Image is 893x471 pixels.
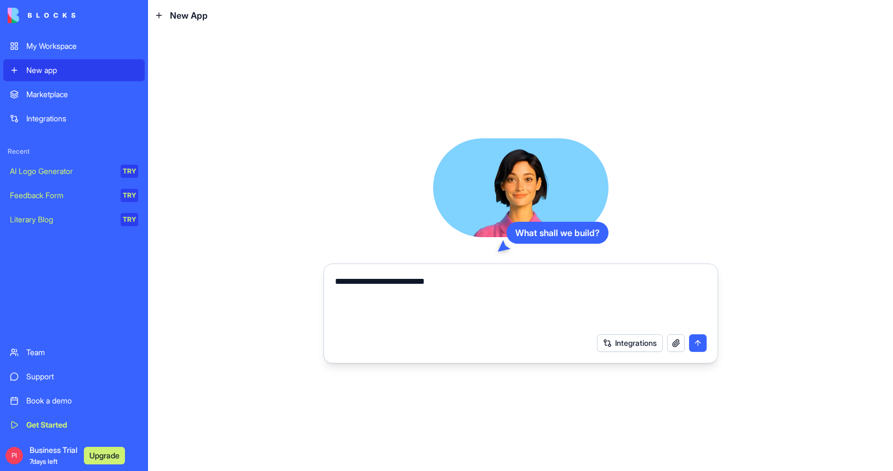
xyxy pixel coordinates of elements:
[26,89,138,100] div: Marketplace
[3,147,145,156] span: Recent
[5,447,23,464] span: PI
[3,390,145,412] a: Book a demo
[3,59,145,81] a: New app
[3,83,145,105] a: Marketplace
[26,65,138,76] div: New app
[3,184,145,206] a: Feedback FormTRY
[26,347,138,358] div: Team
[3,35,145,57] a: My Workspace
[3,414,145,436] a: Get Started
[30,445,77,467] span: Business Trial
[26,419,138,430] div: Get Started
[170,9,208,22] span: New App
[597,334,663,352] button: Integrations
[8,8,76,23] img: logo
[3,366,145,388] a: Support
[10,214,113,225] div: Literary Blog
[121,165,138,178] div: TRY
[26,41,138,52] div: My Workspace
[26,371,138,382] div: Support
[121,189,138,202] div: TRY
[3,209,145,231] a: Literary BlogTRY
[30,457,58,466] span: 7 days left
[3,341,145,363] a: Team
[507,222,608,244] div: What shall we build?
[3,160,145,182] a: AI Logo GeneratorTRY
[10,190,113,201] div: Feedback Form
[121,213,138,226] div: TRY
[26,395,138,406] div: Book a demo
[84,447,125,464] button: Upgrade
[10,166,113,177] div: AI Logo Generator
[26,113,138,124] div: Integrations
[3,108,145,130] a: Integrations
